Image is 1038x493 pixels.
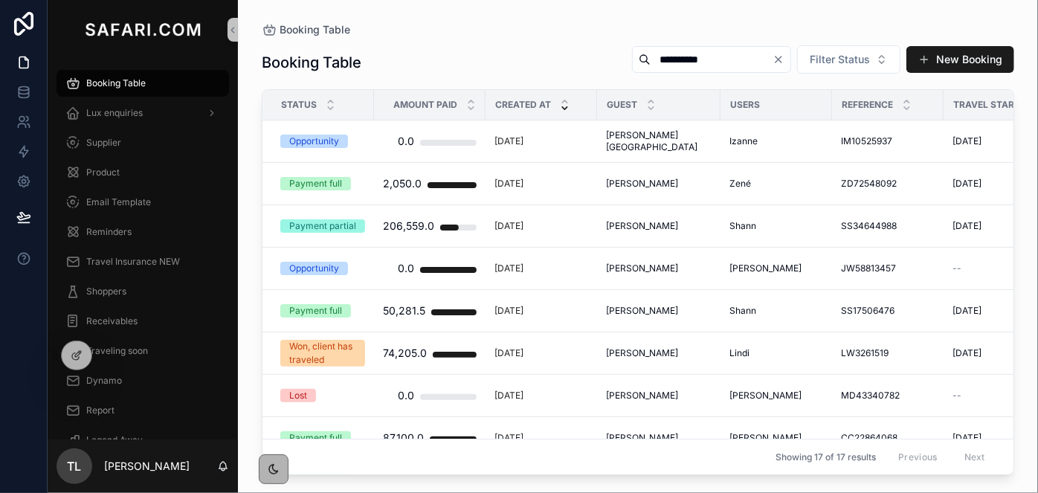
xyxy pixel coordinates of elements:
[494,390,523,402] p: [DATE]
[729,347,823,359] a: Lindi
[606,390,712,402] a: [PERSON_NAME]
[952,178,981,190] span: [DATE]
[289,340,356,367] div: Won, client has traveled
[383,381,477,410] a: 0.0
[281,99,317,111] span: Status
[606,390,678,402] span: [PERSON_NAME]
[393,99,457,111] span: Amount Paid
[841,390,935,402] a: MD43340782
[86,107,143,119] span: Lux enquiries
[952,305,981,317] span: [DATE]
[606,432,678,444] span: [PERSON_NAME]
[841,432,935,444] a: CC22864068
[797,45,900,74] button: Select Button
[383,211,434,241] div: 206,559.0
[280,304,365,318] a: Payment full
[841,135,935,147] a: IM10525937
[952,390,961,402] span: --
[383,169,422,199] div: 2,050.0
[841,432,897,444] span: CC22864068
[606,220,678,232] span: [PERSON_NAME]
[494,305,523,317] p: [DATE]
[86,375,122,387] span: Dynamo
[841,305,894,317] span: SS17506476
[57,189,229,216] a: Email Template
[383,254,477,283] a: 0.0
[841,390,900,402] span: MD43340782
[606,305,678,317] span: [PERSON_NAME]
[494,178,523,190] p: [DATE]
[289,177,342,190] div: Payment full
[841,347,889,359] span: LW3261519
[606,262,712,274] a: [PERSON_NAME]
[280,219,365,233] a: Payment partial
[841,262,935,274] a: JW58813457
[841,262,896,274] span: JW58813457
[729,135,823,147] a: Izanne
[952,135,981,147] span: [DATE]
[607,99,637,111] span: Guest
[494,178,588,190] a: [DATE]
[729,390,823,402] a: [PERSON_NAME]
[280,389,365,402] a: Lost
[57,278,229,305] a: Shoppers
[494,135,588,147] a: [DATE]
[606,220,712,232] a: [PERSON_NAME]
[494,347,588,359] a: [DATE]
[57,100,229,126] a: Lux enquiries
[494,220,523,232] p: [DATE]
[494,135,523,147] p: [DATE]
[289,262,339,275] div: Opportunity
[82,18,204,42] img: App logo
[57,367,229,394] a: Dynamo
[729,135,758,147] span: Izanne
[104,459,190,474] p: [PERSON_NAME]
[841,178,935,190] a: ZD72548092
[606,178,712,190] a: [PERSON_NAME]
[280,22,350,37] span: Booking Table
[729,390,802,402] span: [PERSON_NAME]
[606,432,712,444] a: [PERSON_NAME]
[729,432,802,444] span: [PERSON_NAME]
[57,248,229,275] a: Travel Insurance NEW
[383,296,477,326] a: 50,281.5
[383,126,477,156] a: 0.0
[841,305,935,317] a: SS17506476
[494,262,523,274] p: [DATE]
[262,22,350,37] a: Booking Table
[289,135,339,148] div: Opportunity
[262,52,361,73] h1: Booking Table
[606,347,678,359] span: [PERSON_NAME]
[494,305,588,317] a: [DATE]
[730,99,760,111] span: Users
[280,340,365,367] a: Won, client has traveled
[86,405,115,416] span: Report
[48,59,238,439] div: scrollable content
[494,220,588,232] a: [DATE]
[906,46,1014,73] button: New Booking
[952,347,981,359] span: [DATE]
[383,423,424,453] div: 87,100.0
[606,129,712,153] span: [PERSON_NAME] [GEOGRAPHIC_DATA]
[57,70,229,97] a: Booking Table
[86,196,151,208] span: Email Template
[57,308,229,335] a: Receivables
[729,178,751,190] span: Zené
[86,226,132,238] span: Reminders
[494,262,588,274] a: [DATE]
[280,135,365,148] a: Opportunity
[289,389,307,402] div: Lost
[953,99,1026,111] span: Travel Starts
[841,135,892,147] span: IM10525937
[776,451,876,463] span: Showing 17 of 17 results
[383,423,477,453] a: 87,100.0
[86,315,138,327] span: Receivables
[606,305,712,317] a: [PERSON_NAME]
[773,54,790,65] button: Clear
[86,137,121,149] span: Supplier
[398,126,414,156] div: 0.0
[494,347,523,359] p: [DATE]
[57,219,229,245] a: Reminders
[810,52,870,67] span: Filter Status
